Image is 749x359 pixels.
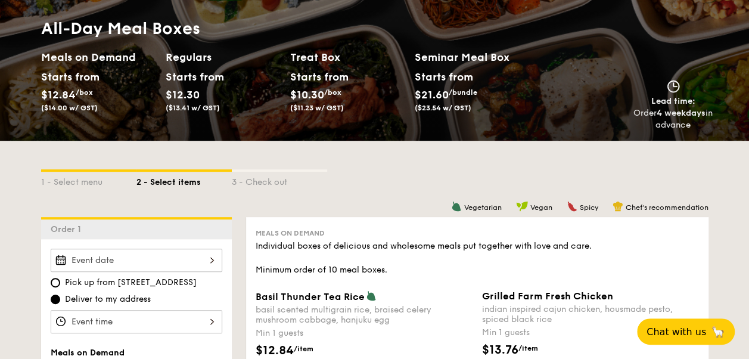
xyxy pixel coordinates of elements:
div: 1 - Select menu [41,172,136,188]
span: $21.60 [415,88,449,101]
span: Meals on Demand [51,348,125,358]
span: $12.84 [41,88,76,101]
span: Meals on Demand [256,229,325,237]
span: /item [294,345,313,353]
span: Vegetarian [464,203,502,212]
div: Starts from [166,68,219,86]
div: Min 1 guests [482,327,699,339]
span: $10.30 [290,88,324,101]
div: 2 - Select items [136,172,232,188]
img: icon-vegetarian.fe4039eb.svg [451,201,462,212]
div: Starts from [41,68,94,86]
img: icon-spicy.37a8142b.svg [567,201,577,212]
img: icon-vegetarian.fe4039eb.svg [366,290,377,301]
div: Order in advance [633,107,713,131]
div: indian inspired cajun chicken, housmade pesto, spiced black rice [482,304,699,324]
span: /bundle [449,88,477,97]
span: Basil Thunder Tea Rice [256,291,365,302]
h2: Meals on Demand [41,49,156,66]
span: $12.84 [256,343,294,358]
span: Pick up from [STREET_ADDRESS] [65,277,197,289]
h2: Regulars [166,49,281,66]
div: Starts from [415,68,473,86]
span: ($14.00 w/ GST) [41,104,98,112]
div: basil scented multigrain rice, braised celery mushroom cabbage, hanjuku egg [256,305,473,325]
span: /item [518,344,538,352]
div: Min 1 guests [256,327,473,339]
img: icon-vegan.f8ff3823.svg [516,201,528,212]
span: Chat with us [647,326,706,338]
input: Pick up from [STREET_ADDRESS] [51,278,60,287]
button: Chat with us🦙 [637,318,735,345]
input: Event date [51,249,222,272]
div: 3 - Check out [232,172,327,188]
div: Starts from [290,68,343,86]
h2: Seminar Meal Box [415,49,539,66]
span: ($11.23 w/ GST) [290,104,344,112]
span: Grilled Farm Fresh Chicken [482,290,613,302]
span: Vegan [530,203,552,212]
span: Spicy [580,203,598,212]
span: Chef's recommendation [626,203,708,212]
span: 🦙 [711,325,725,339]
span: $13.76 [482,343,518,357]
span: ($23.54 w/ GST) [415,104,471,112]
span: Order 1 [51,224,86,234]
span: $12.30 [166,88,200,101]
span: Deliver to my address [65,293,151,305]
span: /box [324,88,341,97]
strong: 4 weekdays [657,108,706,118]
span: Lead time: [651,96,695,106]
input: Event time [51,310,222,333]
img: icon-clock.2db775ea.svg [664,80,682,93]
span: ($13.41 w/ GST) [166,104,220,112]
h1: All-Day Meal Boxes [41,18,539,39]
img: icon-chef-hat.a58ddaea.svg [613,201,623,212]
div: Individual boxes of delicious and wholesome meals put together with love and care. Minimum order ... [256,240,699,276]
input: Deliver to my address [51,295,60,304]
h2: Treat Box [290,49,405,66]
span: /box [76,88,93,97]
